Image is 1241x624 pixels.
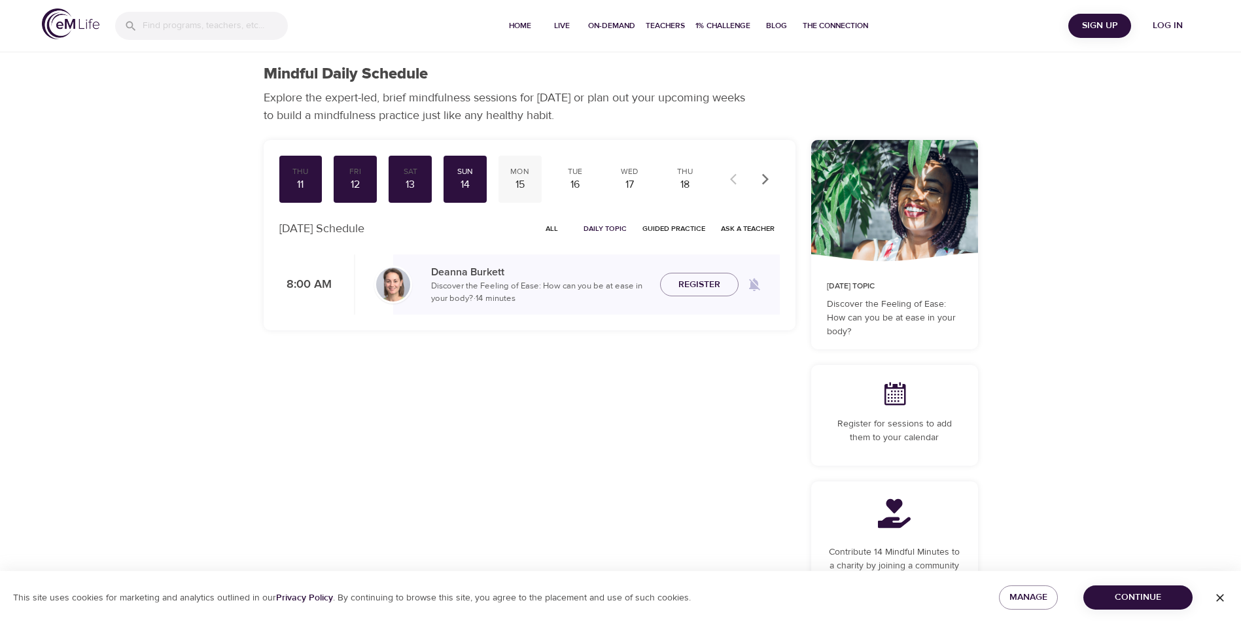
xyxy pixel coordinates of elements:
[660,273,739,297] button: Register
[285,166,317,177] div: Thu
[695,19,750,33] span: 1% Challenge
[669,166,701,177] div: Thu
[721,222,775,235] span: Ask a Teacher
[376,268,410,302] img: Deanna_Burkett-min.jpg
[449,177,481,192] div: 14
[584,222,627,235] span: Daily Topic
[42,9,99,39] img: logo
[143,12,288,40] input: Find programs, teachers, etc...
[646,19,685,33] span: Teachers
[1094,589,1182,606] span: Continue
[1142,18,1194,34] span: Log in
[803,19,868,33] span: The Connection
[285,177,317,192] div: 11
[276,592,333,604] a: Privacy Policy
[999,585,1058,610] button: Manage
[637,218,710,239] button: Guided Practice
[531,218,573,239] button: All
[614,166,646,177] div: Wed
[431,264,650,280] p: Deanna Burkett
[827,417,962,445] p: Register for sessions to add them to your calendar
[1009,589,1047,606] span: Manage
[716,218,780,239] button: Ask a Teacher
[536,222,568,235] span: All
[546,19,578,33] span: Live
[264,89,754,124] p: Explore the expert-led, brief mindfulness sessions for [DATE] or plan out your upcoming weeks to ...
[578,218,632,239] button: Daily Topic
[669,177,701,192] div: 18
[588,19,635,33] span: On-Demand
[504,166,536,177] div: Mon
[642,222,705,235] span: Guided Practice
[339,177,372,192] div: 12
[827,298,962,339] p: Discover the Feeling of Ease: How can you be at ease in your body?
[279,276,332,294] p: 8:00 AM
[559,166,591,177] div: Tue
[279,220,364,237] p: [DATE] Schedule
[559,177,591,192] div: 16
[449,166,481,177] div: Sun
[678,277,720,293] span: Register
[394,177,427,192] div: 13
[761,19,792,33] span: Blog
[827,546,962,587] p: Contribute 14 Mindful Minutes to a charity by joining a community and completing this program.
[394,166,427,177] div: Sat
[504,177,536,192] div: 15
[431,280,650,305] p: Discover the Feeling of Ease: How can you be at ease in your body? · 14 minutes
[739,269,770,300] span: Remind me when a class goes live every Sunday at 8:00 AM
[504,19,536,33] span: Home
[1136,14,1199,38] button: Log in
[339,166,372,177] div: Fri
[264,65,428,84] h1: Mindful Daily Schedule
[614,177,646,192] div: 17
[1074,18,1126,34] span: Sign Up
[1083,585,1193,610] button: Continue
[827,281,962,292] p: [DATE] Topic
[1068,14,1131,38] button: Sign Up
